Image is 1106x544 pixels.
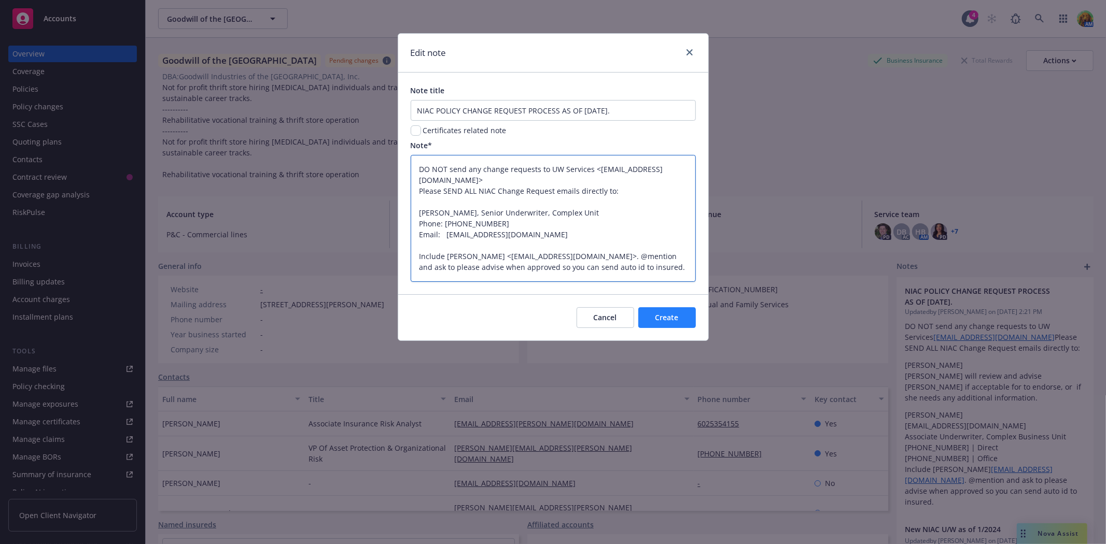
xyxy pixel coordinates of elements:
span: Note title [411,85,445,95]
span: Note* [411,140,432,150]
span: Certificates related note [423,125,507,136]
a: close [683,46,696,59]
span: Create [655,312,679,322]
button: Cancel [577,307,634,328]
span: Cancel [594,312,617,322]
button: Create [638,307,696,328]
textarea: DO NOT send any change requests to UW Services <[EMAIL_ADDRESS][DOMAIN_NAME]> Please SEND ALL NIA... [411,155,696,281]
h1: Edit note [411,46,446,60]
